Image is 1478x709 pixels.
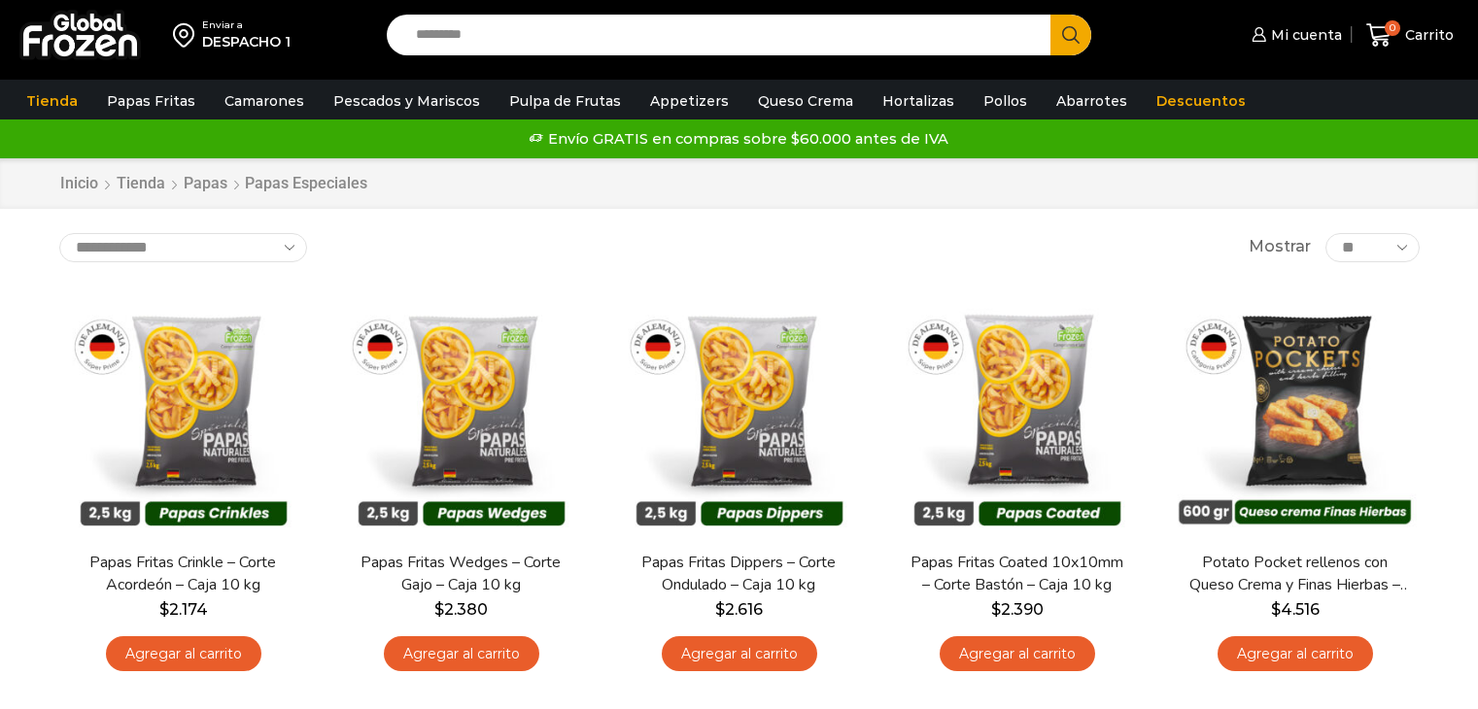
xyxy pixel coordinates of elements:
[1400,25,1454,45] span: Carrito
[1247,16,1342,54] a: Mi cuenta
[245,174,367,192] h1: Papas Especiales
[1147,83,1255,119] a: Descuentos
[627,552,850,596] a: Papas Fritas Dippers – Corte Ondulado – Caja 10 kg
[17,83,87,119] a: Tienda
[1050,15,1091,55] button: Search button
[1271,600,1320,619] bdi: 4.516
[116,173,166,195] a: Tienda
[59,233,307,262] select: Pedido de la tienda
[873,83,964,119] a: Hortalizas
[905,552,1128,596] a: Papas Fritas Coated 10x10mm – Corte Bastón – Caja 10 kg
[1361,13,1459,58] a: 0 Carrito
[106,636,261,672] a: Agregar al carrito: “Papas Fritas Crinkle - Corte Acordeón - Caja 10 kg”
[991,600,1044,619] bdi: 2.390
[1183,552,1406,596] a: Potato Pocket rellenos con Queso Crema y Finas Hierbas – Caja 8.4 kg
[1218,636,1373,672] a: Agregar al carrito: “Potato Pocket rellenos con Queso Crema y Finas Hierbas - Caja 8.4 kg”
[974,83,1037,119] a: Pollos
[202,32,291,51] div: DESPACHO 1
[662,636,817,672] a: Agregar al carrito: “Papas Fritas Dippers - Corte Ondulado - Caja 10 kg”
[1249,236,1311,258] span: Mostrar
[1047,83,1137,119] a: Abarrotes
[715,600,763,619] bdi: 2.616
[349,552,572,596] a: Papas Fritas Wedges – Corte Gajo – Caja 10 kg
[202,18,291,32] div: Enviar a
[159,600,169,619] span: $
[71,552,294,596] a: Papas Fritas Crinkle – Corte Acordeón – Caja 10 kg
[1266,25,1342,45] span: Mi cuenta
[384,636,539,672] a: Agregar al carrito: “Papas Fritas Wedges – Corte Gajo - Caja 10 kg”
[434,600,488,619] bdi: 2.380
[748,83,863,119] a: Queso Crema
[215,83,314,119] a: Camarones
[1271,600,1281,619] span: $
[715,600,725,619] span: $
[59,173,99,195] a: Inicio
[434,600,444,619] span: $
[324,83,490,119] a: Pescados y Mariscos
[183,173,228,195] a: Papas
[1385,20,1400,36] span: 0
[59,173,367,195] nav: Breadcrumb
[940,636,1095,672] a: Agregar al carrito: “Papas Fritas Coated 10x10mm - Corte Bastón - Caja 10 kg”
[97,83,205,119] a: Papas Fritas
[173,18,202,51] img: address-field-icon.svg
[640,83,739,119] a: Appetizers
[499,83,631,119] a: Pulpa de Frutas
[991,600,1001,619] span: $
[159,600,208,619] bdi: 2.174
